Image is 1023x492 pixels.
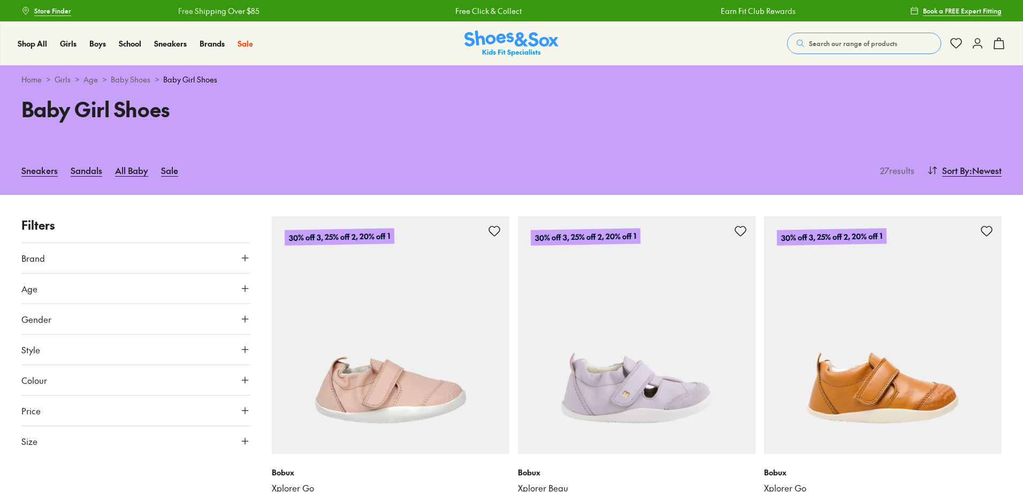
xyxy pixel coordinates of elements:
span: Store Finder [34,6,71,16]
a: Baby Shoes [111,74,150,85]
button: Brand [21,243,250,273]
span: Colour [21,374,47,387]
a: Sneakers [21,158,58,182]
p: Filters [21,216,250,234]
p: 27 results [876,164,914,177]
span: Age [21,282,37,295]
button: Gender [21,304,250,334]
p: Bobux [518,467,755,478]
div: > > > > [21,74,1002,85]
a: Free Click & Collect [452,5,518,17]
button: Age [21,274,250,304]
p: 30% off 3, 25% off 2, 20% off 1 [777,228,887,246]
button: Sort By:Newest [927,158,1002,182]
span: Search our range of products [809,39,897,48]
a: Boys [89,38,106,49]
a: Sale [238,38,253,49]
span: Brand [21,252,45,264]
span: Book a FREE Expert Fitting [923,6,1002,16]
a: Home [21,74,42,85]
span: Size [21,435,37,448]
span: Baby Girl Shoes [163,74,217,85]
a: Girls [55,74,71,85]
a: Sandals [71,158,102,182]
p: 30% off 3, 25% off 2, 20% off 1 [285,228,394,246]
a: School [119,38,141,49]
a: 30% off 3, 25% off 2, 20% off 1 [272,216,509,454]
p: Bobux [272,467,509,478]
a: 30% off 3, 25% off 2, 20% off 1 [518,216,755,454]
span: : Newest [969,164,1002,177]
a: Girls [60,38,77,49]
button: Style [21,335,250,365]
h1: Baby Girl Shoes [21,94,499,124]
button: Colour [21,365,250,395]
a: Age [83,74,98,85]
p: 30% off 3, 25% off 2, 20% off 1 [531,228,640,246]
span: Price [21,404,41,417]
a: Sneakers [154,38,187,49]
a: Free Shipping Over $85 [175,5,256,17]
a: Brands [200,38,225,49]
span: Gender [21,313,51,326]
a: Sale [161,158,178,182]
button: Size [21,426,250,456]
a: All Baby [115,158,148,182]
p: Bobux [764,467,1002,478]
a: Shoes & Sox [464,31,559,57]
a: Store Finder [21,1,71,20]
span: Sort By [942,164,969,177]
img: SNS_Logo_Responsive.svg [464,31,559,57]
span: Style [21,343,40,356]
button: Price [21,396,250,426]
a: Shop All [18,38,47,49]
a: Book a FREE Expert Fitting [910,1,1002,20]
a: 30% off 3, 25% off 2, 20% off 1 [764,216,1002,454]
a: Earn Fit Club Rewards [717,5,792,17]
button: Search our range of products [787,33,941,54]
